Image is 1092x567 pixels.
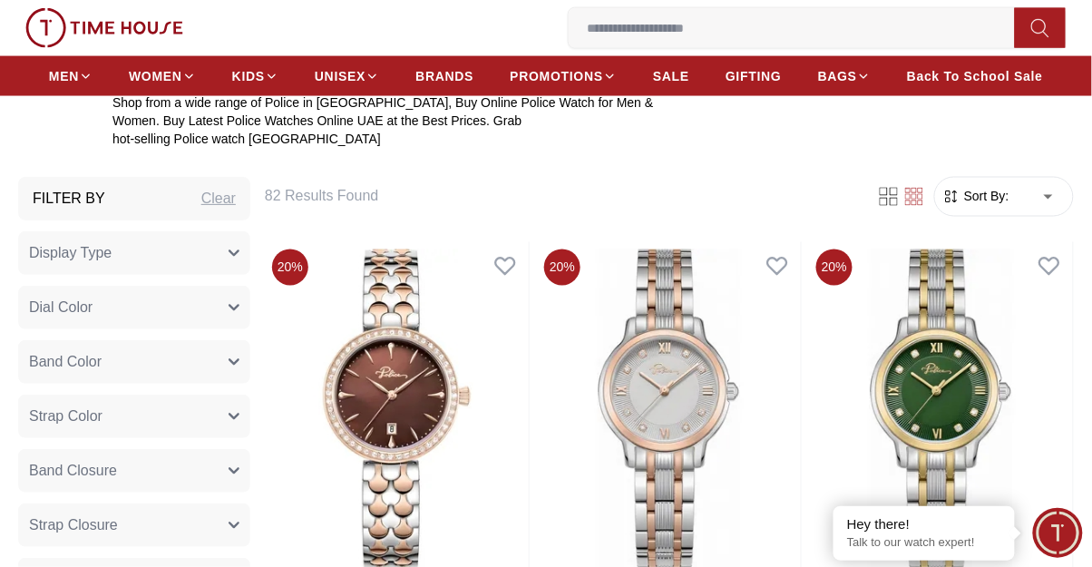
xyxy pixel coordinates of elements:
[232,67,265,85] span: KIDS
[18,340,250,384] button: Band Color
[129,67,182,85] span: WOMEN
[49,67,79,85] span: MEN
[726,60,782,93] a: GIFTING
[129,60,196,93] a: WOMEN
[29,351,102,373] span: Band Color
[1033,508,1083,558] div: Chat Widget
[816,249,853,286] span: 20 %
[818,67,857,85] span: BAGS
[18,503,250,547] button: Strap Closure
[960,188,1009,206] span: Sort By:
[201,188,236,210] div: Clear
[272,249,308,286] span: 20 %
[29,297,93,318] span: Dial Color
[112,113,522,128] span: Women. Buy Latest Police Watches Online UAE at the Best Prices. Grab
[907,67,1043,85] span: Back To School Sale
[29,460,117,482] span: Band Closure
[726,67,782,85] span: GIFTING
[818,60,871,93] a: BAGS
[315,67,366,85] span: UNISEX
[653,67,689,85] span: SALE
[544,249,580,286] span: 20 %
[942,188,1009,206] button: Sort By:
[29,242,112,264] span: Display Type
[510,67,603,85] span: PROMOTIONS
[49,60,93,93] a: MEN
[18,395,250,438] button: Strap Color
[29,514,118,536] span: Strap Closure
[907,60,1043,93] a: Back To School Sale
[25,8,183,48] img: ...
[18,231,250,275] button: Display Type
[415,67,473,85] span: BRANDS
[315,60,379,93] a: UNISEX
[847,535,1001,551] p: Talk to our watch expert!
[653,60,689,93] a: SALE
[112,132,381,146] span: hot-selling Police watch [GEOGRAPHIC_DATA]
[847,515,1001,533] div: Hey there!
[18,286,250,329] button: Dial Color
[112,95,654,110] span: Shop from a wide range of Police in [GEOGRAPHIC_DATA], Buy Online Police Watch for Men &
[29,406,102,427] span: Strap Color
[510,60,617,93] a: PROMOTIONS
[33,188,105,210] h3: Filter By
[232,60,278,93] a: KIDS
[18,449,250,493] button: Band Closure
[265,186,854,208] h6: 82 Results Found
[415,60,473,93] a: BRANDS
